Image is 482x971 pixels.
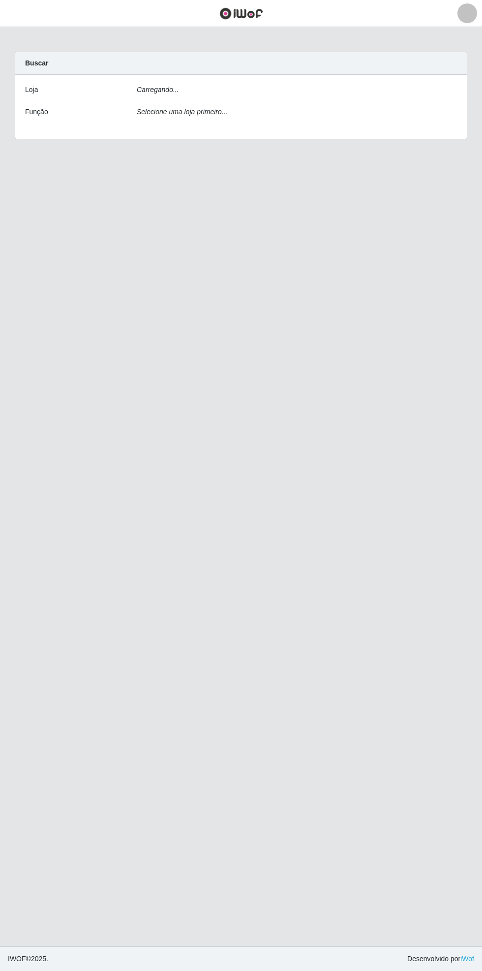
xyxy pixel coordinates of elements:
span: © 2025 . [8,954,48,964]
i: Carregando... [137,86,179,94]
a: iWof [460,955,474,963]
span: Desenvolvido por [407,954,474,964]
label: Função [25,107,48,117]
span: IWOF [8,955,26,963]
strong: Buscar [25,59,48,67]
img: CoreUI Logo [219,7,263,20]
label: Loja [25,85,38,95]
i: Selecione uma loja primeiro... [137,108,227,116]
